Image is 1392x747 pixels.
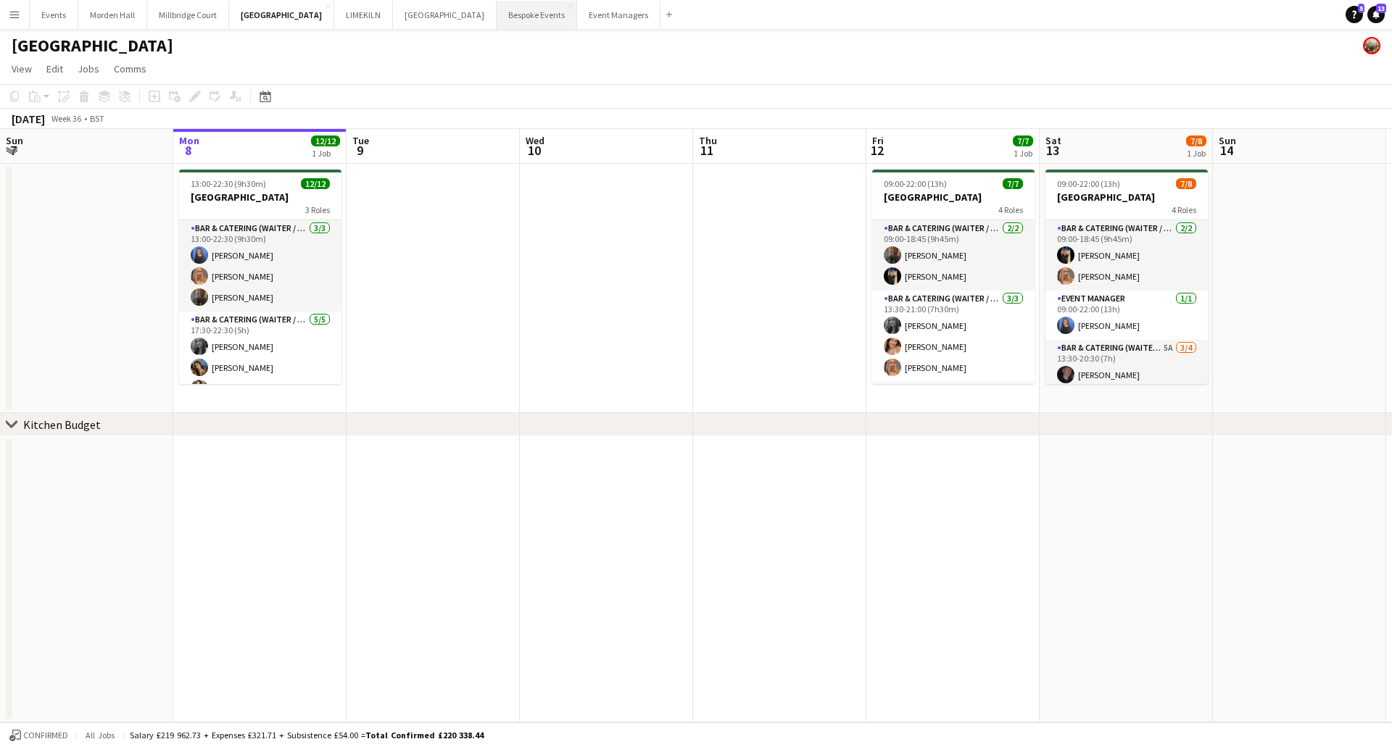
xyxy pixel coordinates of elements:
[23,417,101,432] div: Kitchen Budget
[1176,178,1196,189] span: 7/8
[1358,4,1364,13] span: 5
[48,113,84,124] span: Week 36
[350,142,369,159] span: 9
[1043,142,1061,159] span: 13
[334,1,393,29] button: LIMEKILN
[12,112,45,126] div: [DATE]
[12,62,32,75] span: View
[1172,204,1196,215] span: 4 Roles
[1045,170,1208,384] app-job-card: 09:00-22:00 (13h)7/8[GEOGRAPHIC_DATA]4 RolesBar & Catering (Waiter / waitress)2/209:00-18:45 (9h4...
[1219,134,1236,147] span: Sun
[577,1,660,29] button: Event Managers
[870,142,884,159] span: 12
[1363,37,1380,54] app-user-avatar: Staffing Manager
[1013,135,1033,146] span: 7/7
[1346,6,1363,23] a: 5
[365,730,484,740] span: Total Confirmed £220 338.44
[12,35,173,57] h1: [GEOGRAPHIC_DATA]
[229,1,334,29] button: [GEOGRAPHIC_DATA]
[179,220,341,312] app-card-role: Bar & Catering (Waiter / waitress)3/313:00-22:30 (9h30m)[PERSON_NAME][PERSON_NAME][PERSON_NAME]
[41,59,69,78] a: Edit
[1376,4,1386,13] span: 13
[393,1,497,29] button: [GEOGRAPHIC_DATA]
[1367,6,1385,23] a: 13
[191,178,266,189] span: 13:00-22:30 (9h30m)
[1045,191,1208,204] h3: [GEOGRAPHIC_DATA]
[872,220,1035,291] app-card-role: Bar & Catering (Waiter / waitress)2/209:00-18:45 (9h45m)[PERSON_NAME][PERSON_NAME]
[305,204,330,215] span: 3 Roles
[699,134,717,147] span: Thu
[872,291,1035,382] app-card-role: Bar & Catering (Waiter / waitress)3/313:30-21:00 (7h30m)[PERSON_NAME][PERSON_NAME][PERSON_NAME]
[352,134,369,147] span: Tue
[4,142,23,159] span: 7
[7,727,70,743] button: Confirmed
[497,1,577,29] button: Bespoke Events
[523,142,544,159] span: 10
[83,730,117,740] span: All jobs
[179,312,341,445] app-card-role: Bar & Catering (Waiter / waitress)5/517:30-22:30 (5h)[PERSON_NAME][PERSON_NAME][PERSON_NAME]
[130,730,484,740] div: Salary £219 962.73 + Expenses £321.71 + Subsistence £54.00 =
[998,204,1023,215] span: 4 Roles
[1014,148,1032,159] div: 1 Job
[147,1,229,29] button: Millbridge Court
[1045,340,1208,452] app-card-role: Bar & Catering (Waiter / waitress)5A3/413:30-20:30 (7h)[PERSON_NAME]
[90,113,104,124] div: BST
[108,59,152,78] a: Comms
[1057,178,1120,189] span: 09:00-22:00 (13h)
[697,142,717,159] span: 11
[179,170,341,384] app-job-card: 13:00-22:30 (9h30m)12/12[GEOGRAPHIC_DATA]3 RolesBar & Catering (Waiter / waitress)3/313:00-22:30 ...
[46,62,63,75] span: Edit
[1003,178,1023,189] span: 7/7
[179,191,341,204] h3: [GEOGRAPHIC_DATA]
[23,730,68,740] span: Confirmed
[872,134,884,147] span: Fri
[872,191,1035,204] h3: [GEOGRAPHIC_DATA]
[884,178,947,189] span: 09:00-22:00 (13h)
[872,170,1035,384] app-job-card: 09:00-22:00 (13h)7/7[GEOGRAPHIC_DATA]4 RolesBar & Catering (Waiter / waitress)2/209:00-18:45 (9h4...
[526,134,544,147] span: Wed
[1217,142,1236,159] span: 14
[6,59,38,78] a: View
[179,134,199,147] span: Mon
[6,134,23,147] span: Sun
[1187,148,1206,159] div: 1 Job
[312,148,339,159] div: 1 Job
[114,62,146,75] span: Comms
[78,62,99,75] span: Jobs
[30,1,78,29] button: Events
[311,135,340,146] span: 12/12
[177,142,199,159] span: 8
[1045,134,1061,147] span: Sat
[1186,135,1206,146] span: 7/8
[301,178,330,189] span: 12/12
[1045,291,1208,340] app-card-role: Event Manager1/109:00-22:00 (13h)[PERSON_NAME]
[72,59,105,78] a: Jobs
[78,1,147,29] button: Morden Hall
[1045,220,1208,291] app-card-role: Bar & Catering (Waiter / waitress)2/209:00-18:45 (9h45m)[PERSON_NAME][PERSON_NAME]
